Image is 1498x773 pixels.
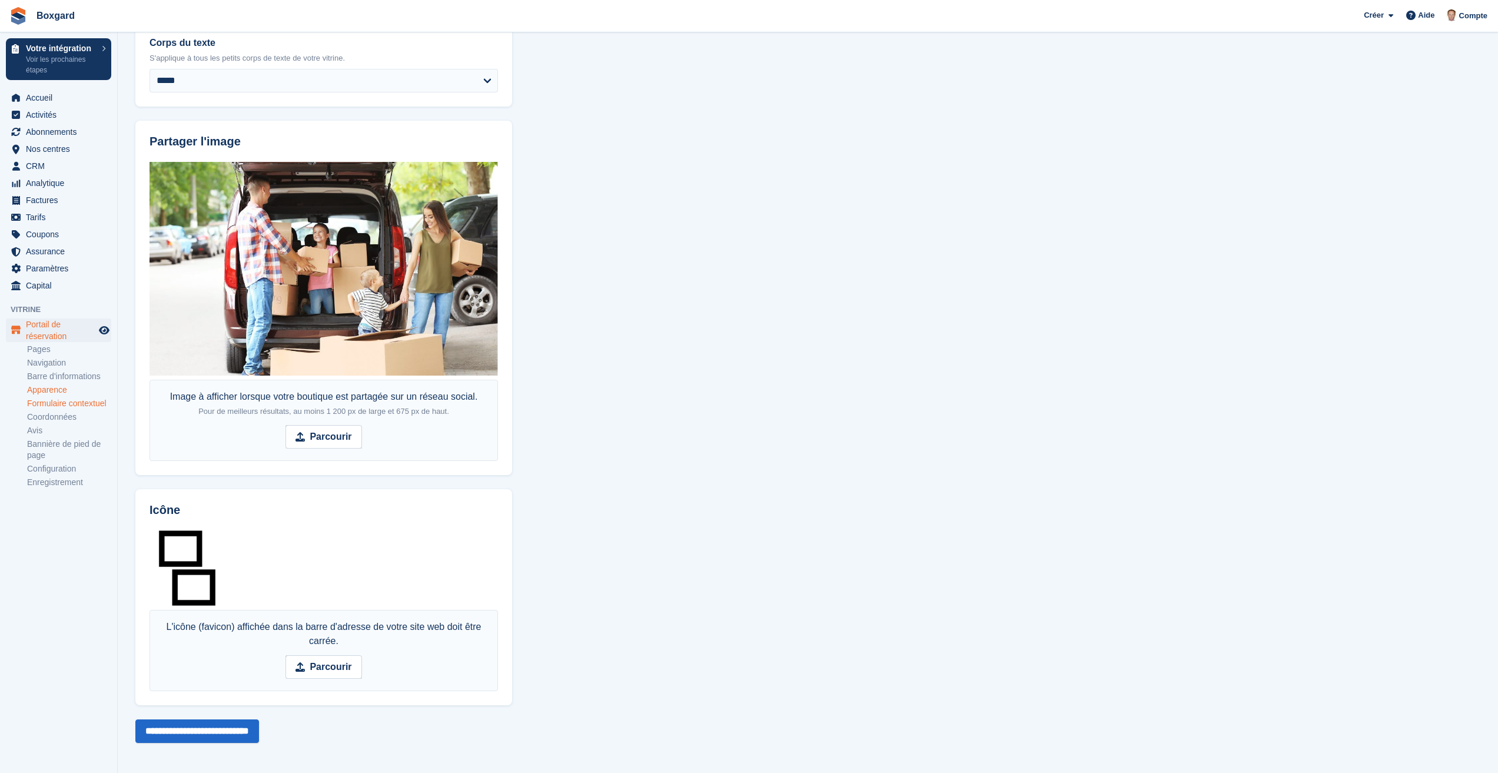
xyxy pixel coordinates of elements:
a: Avis [27,425,111,436]
a: menu [6,277,111,294]
a: Enregistrement [27,477,111,488]
a: Barre d'informations [27,371,111,382]
p: S'applique à tous les petits corps de texte de votre vitrine. [150,52,498,64]
span: Tarifs [26,209,97,225]
a: Formulaire contextuel [27,398,111,409]
span: Paramètres [26,260,97,277]
a: Boutique d'aperçu [97,323,111,337]
a: menu [6,243,111,260]
a: Bannière de pied de page [27,439,111,461]
span: Coupons [26,226,97,243]
span: Créer [1364,9,1384,21]
a: menu [6,175,111,191]
p: Votre intégration [26,44,96,52]
span: Pour de meilleurs résultats, au moins 1 200 px de large et 675 px de haut. [198,407,449,416]
a: Boxgard [32,6,79,25]
img: Boxgard%20box%20logo%20black%20v2.png [150,530,225,606]
input: Parcourir [285,425,361,449]
div: Image à afficher lorsque votre boutique est partagée sur un réseau social. [170,390,478,418]
a: menu [6,107,111,123]
h2: Icône [150,503,498,517]
a: menu [6,124,111,140]
img: stora-icon-8386f47178a22dfd0bd8f6a31ec36ba5ce8667c1dd55bd0f319d3a0aa187defe.svg [9,7,27,25]
a: menu [6,260,111,277]
a: Pages [27,344,111,355]
span: Aide [1418,9,1434,21]
span: Accueil [26,89,97,106]
span: Vitrine [11,304,117,316]
div: L'icône (favicon) affichée dans la barre d'adresse de votre site web doit être carrée. [156,620,491,648]
strong: Parcourir [310,660,351,674]
h2: Partager l'image [150,135,498,148]
label: Corps du texte [150,36,498,50]
span: Portail de réservation [26,319,97,342]
span: Factures [26,192,97,208]
span: Analytique [26,175,97,191]
span: Abonnements [26,124,97,140]
a: menu [6,209,111,225]
a: menu [6,192,111,208]
a: menu [6,158,111,174]
strong: Parcourir [310,430,351,444]
a: Configuration [27,463,111,475]
a: Navigation [27,357,111,369]
span: Activités [26,107,97,123]
p: Voir les prochaines étapes [26,54,96,75]
a: menu [6,89,111,106]
a: Votre intégration Voir les prochaines étapes [6,38,111,80]
span: CRM [26,158,97,174]
span: Capital [26,277,97,294]
span: Assurance [26,243,97,260]
a: menu [6,226,111,243]
span: Compte [1459,10,1487,22]
img: Boxgard-social.jpg [150,162,498,376]
a: Coordonnées [27,412,111,423]
span: Nos centres [26,141,97,157]
a: menu [6,319,111,342]
img: Alban Mackay [1446,9,1457,21]
a: Apparence [27,384,111,396]
a: menu [6,141,111,157]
